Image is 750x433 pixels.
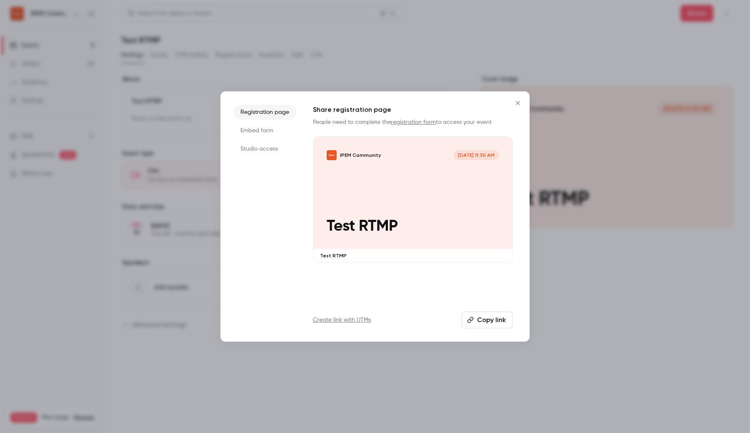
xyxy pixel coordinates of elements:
button: Copy link [462,312,513,328]
img: Test RTMP [327,150,337,160]
li: Studio access [234,141,296,156]
button: Close [510,95,526,111]
li: Registration page [234,105,296,120]
a: Test RTMPIPEM Community[DATE] 11:30 AMTest RTMPTest RTMP [313,136,513,263]
a: registration form [391,119,436,125]
span: [DATE] 11:30 AM [454,150,499,160]
p: Test RTMP [327,217,499,235]
a: Create link with UTMs [313,316,371,324]
p: IPEM Community [340,152,381,159]
li: Embed form [234,123,296,138]
p: Test RTMP [320,252,506,259]
p: People need to complete the to access your event [313,118,513,126]
h1: Share registration page [313,105,513,115]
